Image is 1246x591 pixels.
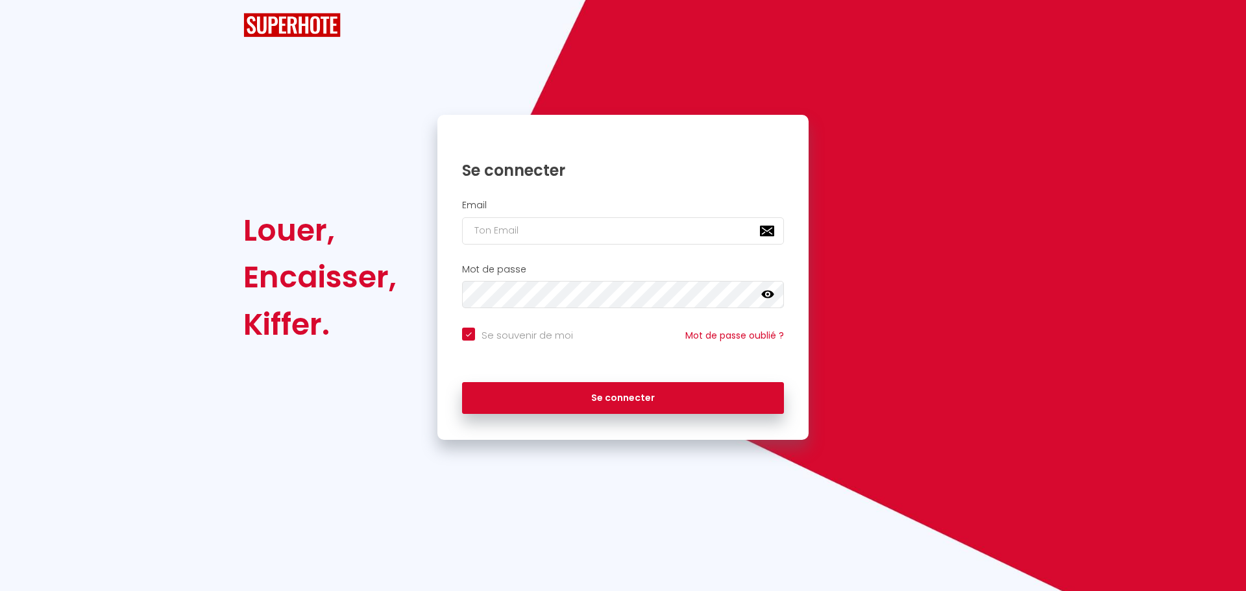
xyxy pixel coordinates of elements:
[243,254,397,300] div: Encaisser,
[462,160,784,180] h1: Se connecter
[462,200,784,211] h2: Email
[243,207,397,254] div: Louer,
[685,329,784,342] a: Mot de passe oublié ?
[243,301,397,348] div: Kiffer.
[462,217,784,245] input: Ton Email
[462,264,784,275] h2: Mot de passe
[462,382,784,415] button: Se connecter
[243,13,341,37] img: SuperHote logo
